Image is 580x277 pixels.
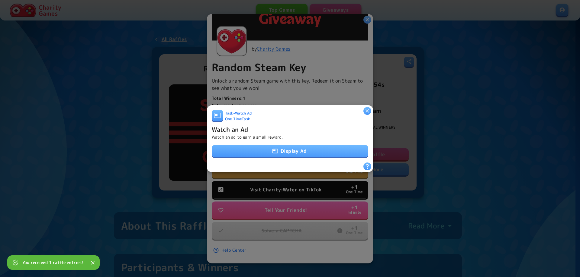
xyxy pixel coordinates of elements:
[212,134,283,140] p: Watch an ad to earn a small reward.
[212,124,248,134] h6: Watch an Ad
[88,258,97,267] button: Close
[225,111,252,116] span: Task - Watch Ad
[22,257,83,268] div: You received 1 raffle entries!
[212,145,368,157] button: Display Ad
[225,116,250,122] span: One Time Task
